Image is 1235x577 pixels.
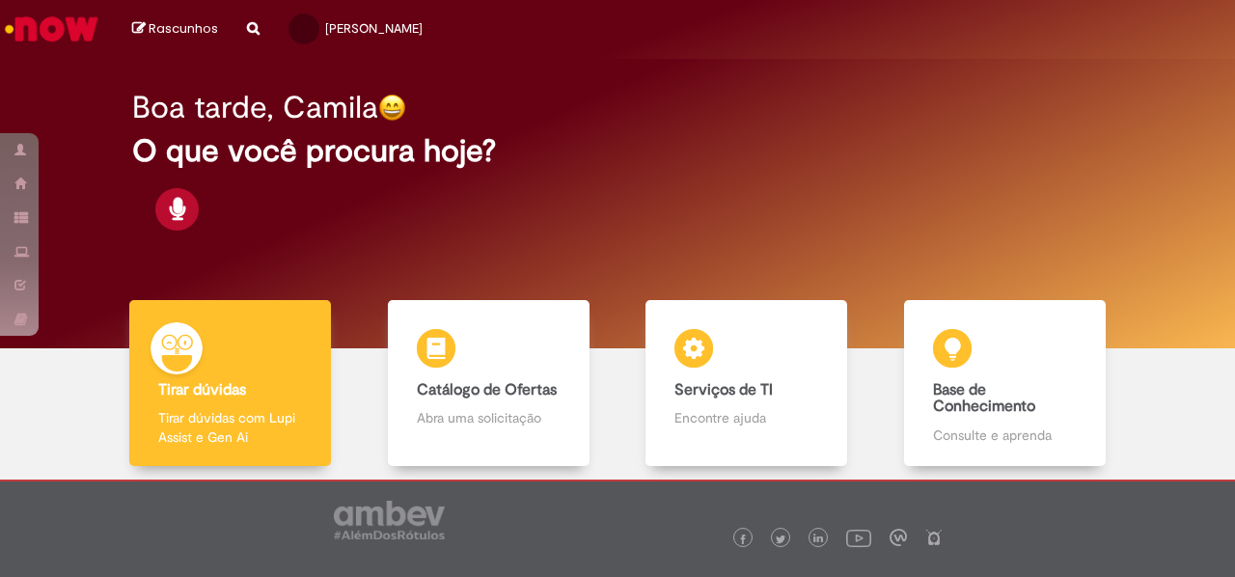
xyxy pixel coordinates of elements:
img: logo_footer_ambev_rotulo_gray.png [334,501,445,539]
h2: O que você procura hoje? [132,134,1102,168]
a: Serviços de TI Encontre ajuda [617,300,876,467]
b: Serviços de TI [674,380,773,399]
a: Base de Conhecimento Consulte e aprenda [876,300,1135,467]
img: happy-face.png [378,94,406,122]
b: Tirar dúvidas [158,380,246,399]
img: logo_footer_youtube.png [846,525,871,550]
h2: Boa tarde, Camila [132,91,378,124]
a: Tirar dúvidas Tirar dúvidas com Lupi Assist e Gen Ai [101,300,360,467]
img: logo_footer_linkedin.png [813,534,823,545]
p: Tirar dúvidas com Lupi Assist e Gen Ai [158,408,302,447]
span: Rascunhos [149,19,218,38]
img: ServiceNow [2,10,101,48]
img: logo_footer_naosei.png [925,529,943,546]
b: Catálogo de Ofertas [417,380,557,399]
p: Abra uma solicitação [417,408,561,427]
img: logo_footer_workplace.png [890,529,907,546]
a: Catálogo de Ofertas Abra uma solicitação [360,300,618,467]
a: Rascunhos [132,20,218,39]
img: logo_footer_facebook.png [738,535,748,544]
p: Encontre ajuda [674,408,818,427]
b: Base de Conhecimento [933,380,1035,417]
img: logo_footer_twitter.png [776,535,785,544]
span: [PERSON_NAME] [325,20,423,37]
p: Consulte e aprenda [933,426,1077,445]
